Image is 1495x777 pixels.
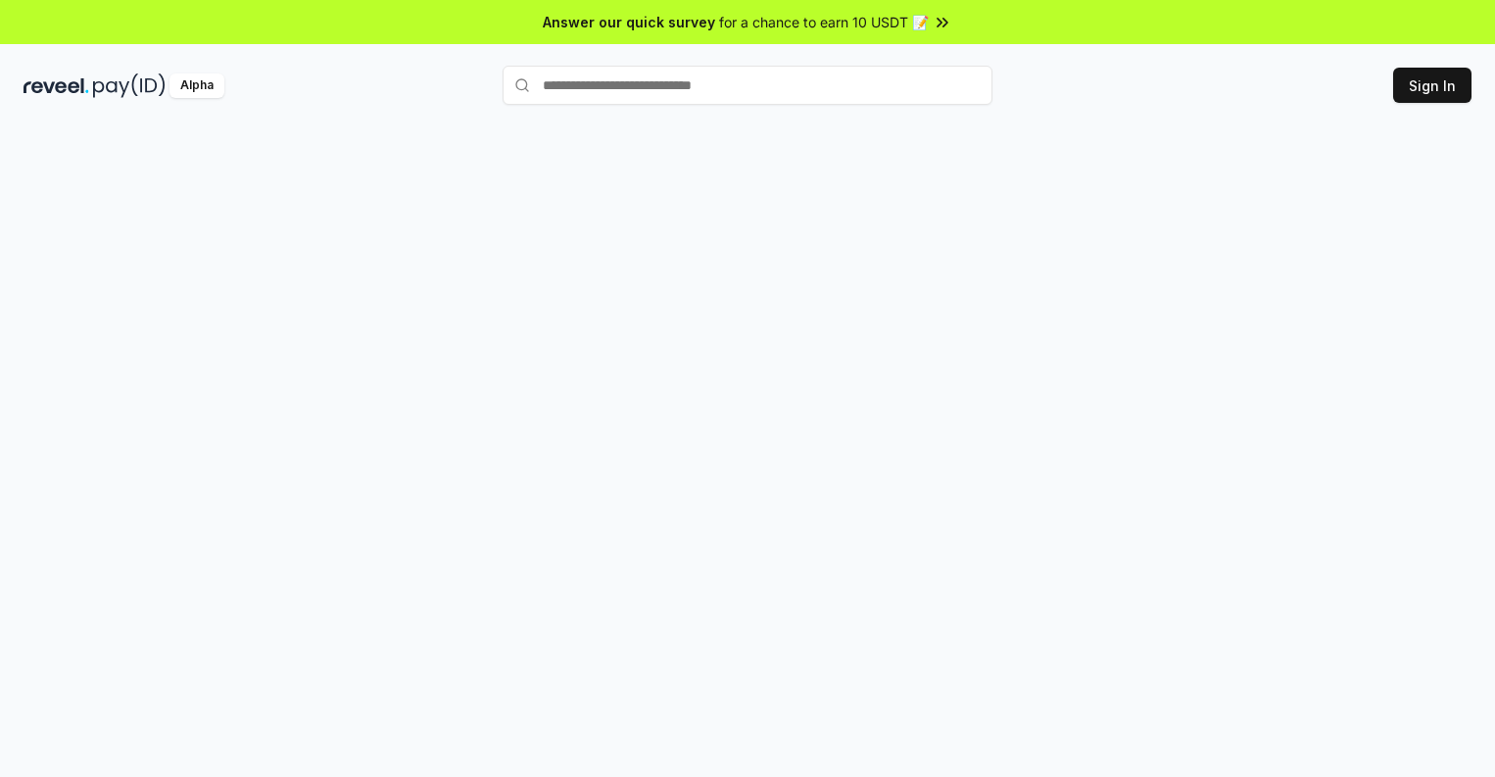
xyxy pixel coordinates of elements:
[169,73,224,98] div: Alpha
[1393,68,1471,103] button: Sign In
[93,73,166,98] img: pay_id
[719,12,929,32] span: for a chance to earn 10 USDT 📝
[24,73,89,98] img: reveel_dark
[543,12,715,32] span: Answer our quick survey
